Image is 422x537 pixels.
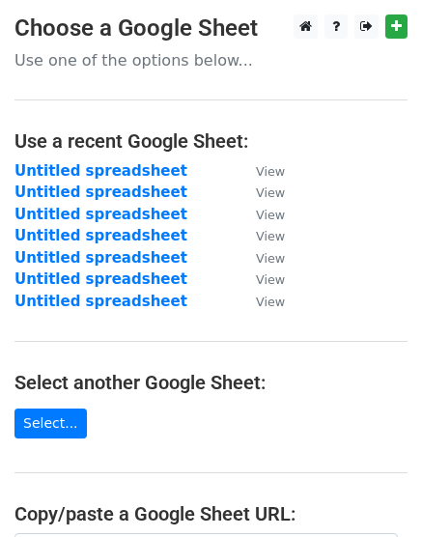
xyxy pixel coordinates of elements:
small: View [256,272,285,287]
a: Untitled spreadsheet [14,270,187,288]
a: Untitled spreadsheet [14,184,187,201]
a: Select... [14,409,87,438]
p: Use one of the options below... [14,50,408,71]
a: View [237,270,285,288]
small: View [256,251,285,266]
h3: Choose a Google Sheet [14,14,408,42]
a: Untitled spreadsheet [14,206,187,223]
a: View [237,293,285,310]
a: Untitled spreadsheet [14,162,187,180]
h4: Select another Google Sheet: [14,371,408,394]
a: View [237,162,285,180]
a: View [237,184,285,201]
a: Untitled spreadsheet [14,227,187,244]
a: Untitled spreadsheet [14,249,187,267]
small: View [256,229,285,243]
h4: Copy/paste a Google Sheet URL: [14,502,408,525]
small: View [256,208,285,222]
small: View [256,185,285,200]
iframe: Chat Widget [325,444,422,537]
small: View [256,164,285,179]
a: View [237,249,285,267]
a: View [237,206,285,223]
a: Untitled spreadsheet [14,293,187,310]
h4: Use a recent Google Sheet: [14,129,408,153]
a: View [237,227,285,244]
small: View [256,295,285,309]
